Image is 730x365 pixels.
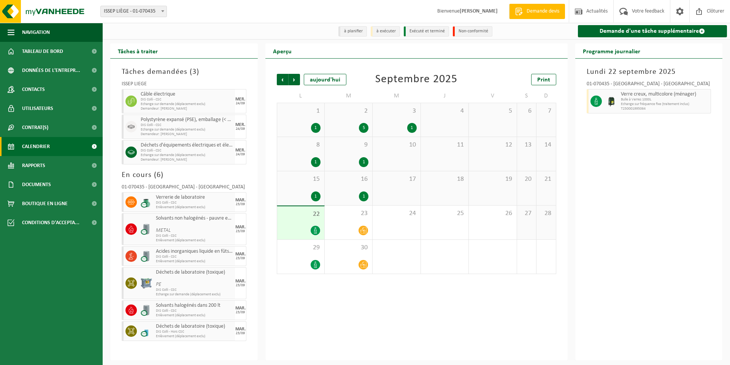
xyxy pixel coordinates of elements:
span: Boutique en ligne [22,194,68,213]
span: 11 [425,141,465,149]
span: Tableau de bord [22,42,63,61]
span: 16 [328,175,368,183]
span: 6 [521,107,532,115]
li: Exécuté et terminé [404,26,449,37]
span: Navigation [22,23,50,42]
div: MAR. [235,198,246,202]
div: 1 [359,191,368,201]
span: DIS Colli - CSC [141,123,233,128]
div: 01-070435 - [GEOGRAPHIC_DATA] - [GEOGRAPHIC_DATA] [122,185,246,192]
div: 24/09 [236,102,245,105]
span: Calendrier [22,137,50,156]
div: 23/09 [236,311,245,314]
img: PB-OT-0200-CU [141,196,152,208]
span: 13 [521,141,532,149]
span: 1 [281,107,321,115]
span: Enlèvement (déplacement exclu) [156,205,233,210]
span: Bulle à Verres 1000L [621,97,709,102]
div: 23/09 [236,230,245,233]
span: DIS Colli - CSC [156,234,233,238]
span: Echange sur demande (déplacement exclu) [141,102,233,107]
div: 1 [407,123,417,133]
li: Non-conformité [453,26,492,37]
div: aujourd'hui [304,74,346,85]
span: 29 [281,244,321,252]
span: ISSEP LIÈGE - 01-070435 [100,6,167,17]
td: L [277,89,325,103]
span: 17 [376,175,416,183]
span: Utilisateurs [22,99,53,118]
td: V [469,89,517,103]
span: 15 [281,175,321,183]
img: CR-HR-1C-1000-PES-01 [606,96,617,107]
img: LP-LD-00200-CU [141,223,152,235]
span: Verre creux, multicolore (ménager) [621,91,709,97]
span: Câble électrique [141,91,233,97]
div: 1 [359,157,368,167]
span: Enlèvement (déplacement exclu) [156,238,233,243]
span: Echange sur demande (déplacement exclu) [141,128,233,132]
div: 5 [359,123,368,133]
div: MAR. [235,225,246,230]
div: 23/09 [236,284,245,287]
span: 21 [540,175,552,183]
td: D [536,89,556,103]
div: Septembre 2025 [375,74,457,85]
div: MAR. [235,306,246,311]
div: 1 [311,157,321,167]
span: 27 [521,209,532,218]
li: à planifier [338,26,367,37]
h2: Programme journalier [575,43,648,58]
span: 18 [425,175,465,183]
span: Données de l'entrepr... [22,61,80,80]
span: 25 [425,209,465,218]
span: 26 [473,209,513,218]
div: 23/09 [236,257,245,260]
div: MAR. [235,252,246,257]
span: Echange sur demande (déplacement exclu) [156,292,233,297]
span: DIS Colli - Hors CSC [156,330,233,334]
span: Précédent [277,74,288,85]
i: METAL [156,228,171,233]
span: Enlèvement (déplacement exclu) [156,259,233,264]
span: Demandeur: [PERSON_NAME] [141,132,233,137]
span: DIS Colli - CSC [156,309,233,313]
span: Déchets d'équipements électriques et électroniques : télévisions, moniteurs [141,142,233,148]
span: Documents [22,175,51,194]
span: 3 [192,68,197,76]
div: MER. [235,148,245,153]
span: 30 [328,244,368,252]
span: Echange sur fréquence fixe (traitement inclus) [621,102,709,107]
span: 14 [540,141,552,149]
span: 9 [328,141,368,149]
span: 2 [328,107,368,115]
span: Echange sur demande (déplacement exclu) [141,153,233,158]
span: Contrat(s) [22,118,48,137]
span: 24 [376,209,416,218]
span: T250001995064 [621,107,709,111]
span: 22 [281,210,321,218]
span: Solvants halogénés dans 200 lt [156,303,233,309]
span: Conditions d'accepta... [22,213,79,232]
img: LP-LD-00200-CU [141,250,152,262]
div: MER. [235,97,245,102]
span: Contacts [22,80,45,99]
li: à exécuter [371,26,400,37]
span: DIS Colli - CSC [156,255,233,259]
div: 24/09 [236,153,245,156]
div: 24/09 [236,127,245,131]
div: 1 [311,123,321,133]
div: 1 [311,191,321,201]
a: Demande d'une tâche supplémentaire [578,25,727,37]
span: ISSEP LIÈGE - 01-070435 [101,6,167,17]
a: Print [531,74,556,85]
a: Demande devis [509,4,565,19]
span: 23 [328,209,368,218]
span: 3 [376,107,416,115]
span: Demandeur: [PERSON_NAME] [141,107,233,111]
span: 20 [521,175,532,183]
span: Déchets de laboratoire (toxique) [156,324,233,330]
div: MAR. [235,279,246,284]
td: J [421,89,469,103]
span: Demandeur: [PERSON_NAME] [141,158,233,162]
